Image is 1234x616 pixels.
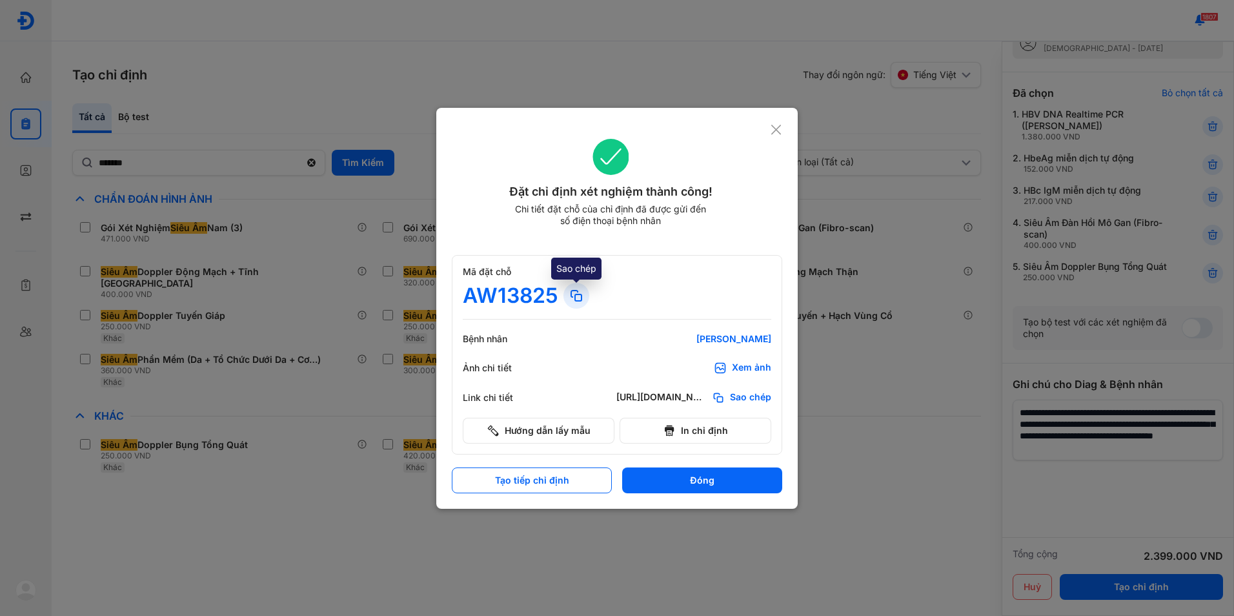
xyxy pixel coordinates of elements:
div: [URL][DOMAIN_NAME] [616,391,707,404]
div: Ảnh chi tiết [463,362,540,374]
button: Tạo tiếp chỉ định [452,467,612,493]
div: [PERSON_NAME] [616,333,771,345]
button: Đóng [622,467,782,493]
div: Mã đặt chỗ [463,266,771,278]
button: In chỉ định [620,418,771,444]
div: Chi tiết đặt chỗ của chỉ định đã được gửi đến số điện thoại bệnh nhân [509,203,712,227]
button: Hướng dẫn lấy mẫu [463,418,614,444]
div: Link chi tiết [463,392,540,404]
div: Xem ảnh [732,362,771,375]
div: Đặt chỉ định xét nghiệm thành công! [452,183,770,201]
span: Sao chép [730,391,771,404]
div: AW13825 [463,283,558,309]
div: Bệnh nhân [463,333,540,345]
